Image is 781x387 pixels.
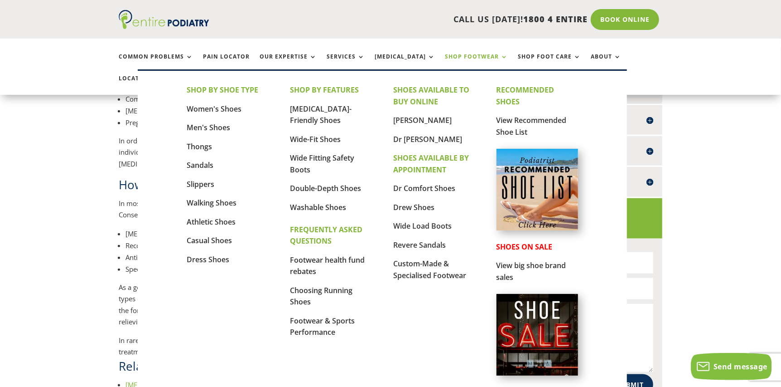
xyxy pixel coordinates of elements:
a: Thongs [187,142,212,152]
a: About [591,54,621,73]
a: Washable Shoes [290,202,346,212]
a: Shop Foot Care [518,54,581,73]
a: Footwear health fund rebates [290,255,365,277]
a: Custom-Made & Specialised Footwear [393,259,466,280]
p: In most cases conservative treatment is effective in addressing problems caused by [MEDICAL_DATA]... [119,198,471,228]
li: [MEDICAL_DATA] of ligaments or tendons in the foot [125,105,471,117]
a: [MEDICAL_DATA] [375,54,435,73]
p: In rare cases, surgery may be indicated to treat severe [MEDICAL_DATA] that does not respond to c... [119,335,471,358]
a: Dr [PERSON_NAME] [393,134,462,144]
a: Shop Footwear [445,54,508,73]
a: Dress Shoes [187,255,229,265]
span: 1800 4 ENTIRE [523,14,588,24]
a: [MEDICAL_DATA]-Friendly Shoes [290,104,352,126]
a: Sandals [187,160,213,170]
a: Women's Shoes [187,104,241,114]
a: Footwear & Sports Performance [290,316,355,338]
a: Dr Comfort Shoes [393,183,455,193]
a: Casual Shoes [187,235,232,245]
a: Revere Sandals [393,240,446,250]
a: Services [327,54,365,73]
a: Locations [119,75,164,95]
strong: SHOES ON SALE [497,242,553,252]
a: [PERSON_NAME] [393,115,452,125]
p: In order to determine the most appropriate treatment, it is important to identify the type and ca... [119,135,471,177]
a: Choosing Running Shoes [290,285,352,307]
strong: FREQUENTLY ASKED QUESTIONS [290,225,362,246]
li: Specific strengthening exercises [125,263,471,275]
strong: SHOES AVAILABLE BY APPOINTMENT [393,153,469,175]
strong: SHOP BY SHOE TYPE [187,85,258,95]
a: Common Problems [119,54,193,73]
a: Pain Locator [203,54,250,73]
a: Drew Shoes [393,202,434,212]
a: Our Expertise [260,54,317,73]
strong: SHOES AVAILABLE TO BUY ONLINE [393,85,469,107]
img: shoe-sale-australia-entire-podiatry [497,294,578,376]
img: podiatrist-recommended-shoe-list-australia-entire-podiatry [497,149,578,230]
strong: SHOP BY FEATURES [290,85,359,95]
span: Send message [714,362,767,372]
li: Pregnancy can cause the feet to flatten temporarily due to increased elastin (elasticity) in the ... [125,117,471,128]
li: [MEDICAL_DATA] [125,228,471,240]
a: View big shoe brand sales [497,260,566,282]
a: Wide Load Boots [393,221,452,231]
li: Recommendations for footwear to provide greater support for [MEDICAL_DATA] [125,240,471,251]
a: Men's Shoes [187,122,230,132]
a: Athletic Shoes [187,217,236,227]
a: Entire Podiatry [119,22,209,31]
h2: How are [MEDICAL_DATA] treated? [119,176,471,197]
h2: Related Information [119,358,471,379]
li: Compensating for other abnormalities further up the leg [125,93,471,105]
a: View Recommended Shoe List [497,115,567,137]
img: logo (1) [119,10,209,29]
a: Walking Shoes [187,198,236,208]
li: Anti-inflammatory measures [125,251,471,263]
a: Wide Fitting Safety Boots [290,153,354,175]
p: CALL US [DATE]! [244,14,588,25]
p: As a general rule, custom [MEDICAL_DATA] provide the best support for treatment of [MEDICAL_DATA]... [119,282,471,335]
a: Shoes on Sale from Entire Podiatry shoe partners [497,368,578,377]
a: Podiatrist Recommended Shoe List Australia [497,223,578,232]
a: Slippers [187,179,214,189]
button: Send message [691,353,772,380]
a: Double-Depth Shoes [290,183,361,193]
a: Book Online [591,9,659,30]
a: Wide-Fit Shoes [290,134,341,144]
strong: RECOMMENDED SHOES [497,85,554,107]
